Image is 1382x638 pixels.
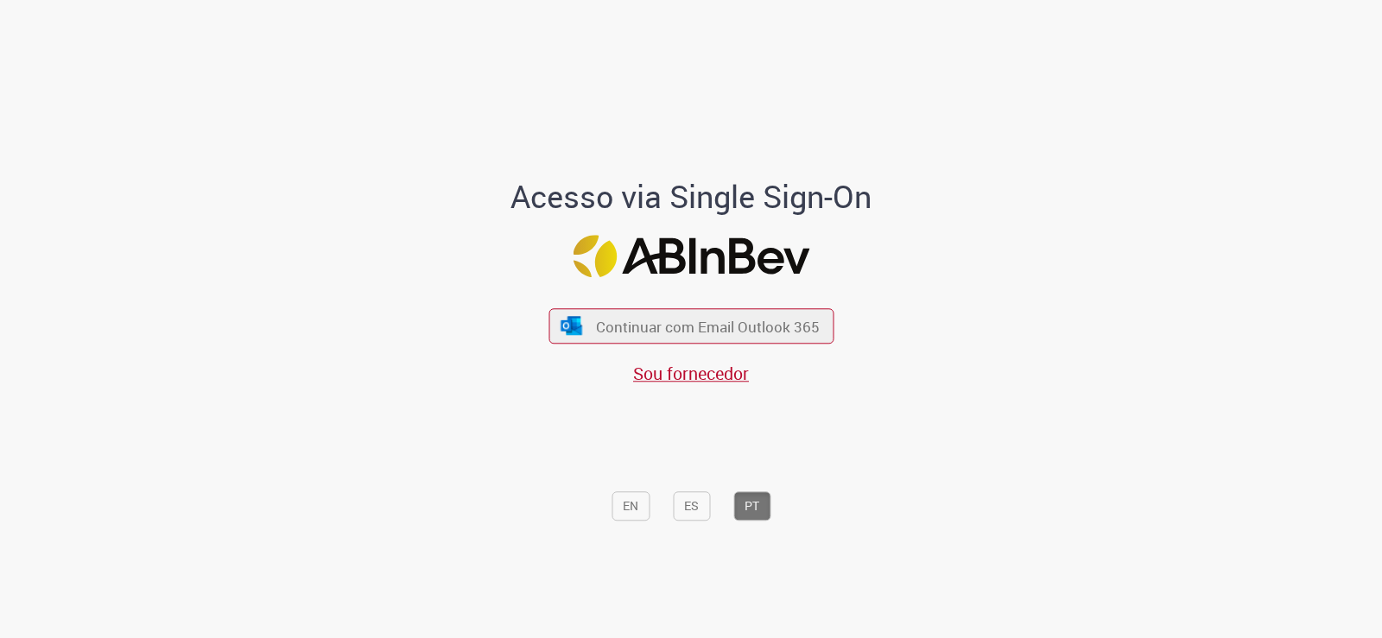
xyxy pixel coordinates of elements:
[612,491,650,521] button: EN
[673,491,710,521] button: ES
[573,235,809,277] img: Logo ABInBev
[596,316,820,336] span: Continuar com Email Outlook 365
[733,491,770,521] button: PT
[548,308,834,344] button: ícone Azure/Microsoft 360 Continuar com Email Outlook 365
[633,362,749,385] a: Sou fornecedor
[452,180,931,215] h1: Acesso via Single Sign-On
[560,317,584,335] img: ícone Azure/Microsoft 360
